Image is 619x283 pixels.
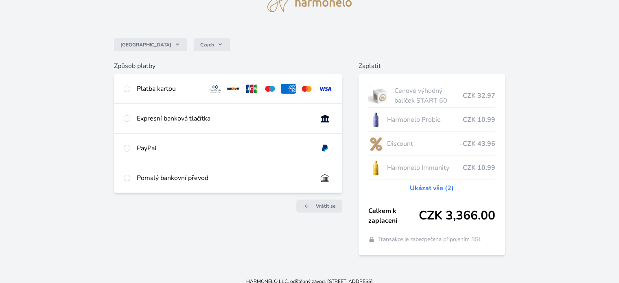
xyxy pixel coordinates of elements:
span: Cenově výhodný balíček START 60 [394,86,462,105]
span: Harmonelo Probio [387,115,462,125]
span: Harmonelo Immunity [387,163,462,173]
img: visa.svg [317,84,332,94]
img: amex.svg [281,84,296,94]
span: CZK 10.99 [463,115,495,125]
div: Platba kartou [137,84,201,94]
img: onlineBanking_CZ.svg [317,114,332,123]
span: CZK 10.99 [463,163,495,173]
button: [GEOGRAPHIC_DATA] [114,38,187,51]
h6: Způsob platby [114,61,342,71]
img: maestro.svg [262,84,278,94]
div: Pomalý bankovní převod [137,173,311,183]
span: CZK 3,366.00 [419,208,495,223]
h6: Zaplatit [359,61,505,71]
span: Czech [200,42,214,48]
img: discount-lo.png [368,134,384,154]
span: Transakce je zabezpečena připojením SSL [378,235,482,244]
img: discover.svg [226,84,241,94]
img: start.jpg [368,86,392,106]
span: Discount [387,139,459,149]
span: CZK 32.97 [463,91,495,101]
img: jcb.svg [244,84,259,94]
img: diners.svg [208,84,223,94]
img: paypal.svg [317,143,332,153]
img: bankTransfer_IBAN.svg [317,173,332,183]
span: -CZK 43.96 [460,139,495,149]
a: Ukázat vše (2) [410,183,454,193]
img: IMMUNITY_se_stinem_x-lo.jpg [368,158,384,178]
span: Vrátit se [316,203,336,209]
span: Celkem k zaplacení [368,206,419,226]
div: PayPal [137,143,311,153]
div: Expresní banková tlačítka [137,114,311,123]
img: mc.svg [299,84,314,94]
span: [GEOGRAPHIC_DATA] [120,42,171,48]
button: Czech [194,38,230,51]
a: Vrátit se [296,200,342,213]
img: CLEAN_PROBIO_se_stinem_x-lo.jpg [368,110,384,130]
